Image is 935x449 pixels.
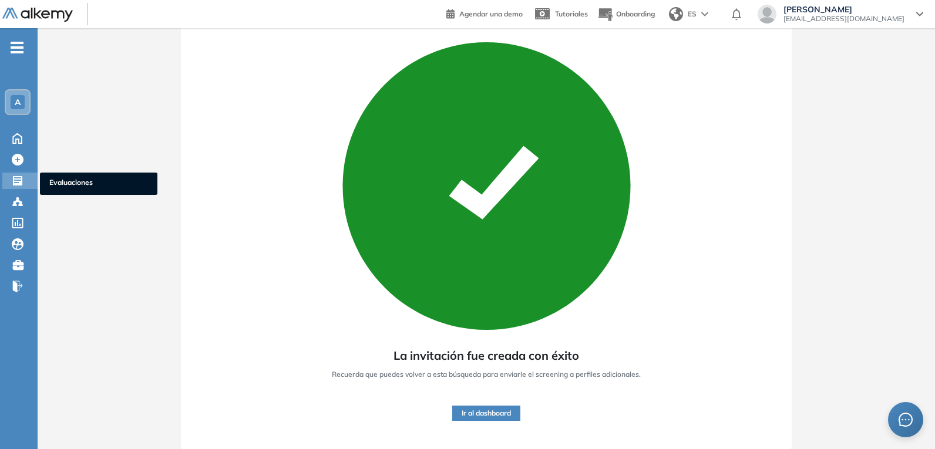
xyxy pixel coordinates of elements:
img: world [669,7,683,21]
button: Ir al dashboard [452,406,520,421]
a: Agendar una demo [446,6,523,20]
button: Onboarding [597,2,655,27]
span: [PERSON_NAME] [783,5,904,14]
img: Logo [2,8,73,22]
span: Agendar una demo [459,9,523,18]
span: ES [688,9,697,19]
span: Tutoriales [555,9,588,18]
span: [EMAIL_ADDRESS][DOMAIN_NAME] [783,14,904,23]
img: arrow [701,12,708,16]
span: Evaluaciones [49,177,148,190]
span: Recuerda que puedes volver a esta búsqueda para enviarle el screening a perfiles adicionales. [332,369,641,380]
span: La invitación fue creada con éxito [393,347,579,364]
span: message [899,413,913,427]
span: A [15,97,21,107]
span: Onboarding [616,9,655,18]
i: - [11,46,23,49]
